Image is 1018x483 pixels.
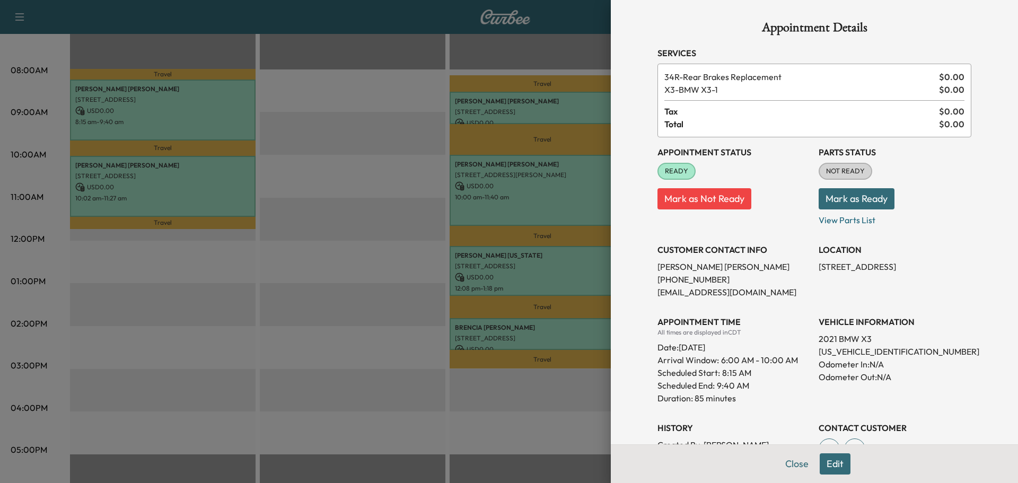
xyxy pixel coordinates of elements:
button: Mark as Ready [819,188,894,209]
h3: Services [657,47,971,59]
span: Tax [664,105,939,118]
span: $ 0.00 [939,71,964,83]
p: Odometer In: N/A [819,358,971,371]
p: Scheduled Start: [657,366,720,379]
button: Mark as Not Ready [657,188,751,209]
span: BMW X3-1 [664,83,935,96]
div: All times are displayed in CDT [657,328,810,337]
p: Odometer Out: N/A [819,371,971,383]
h3: LOCATION [819,243,971,256]
span: 6:00 AM - 10:00 AM [721,354,798,366]
p: [STREET_ADDRESS] [819,260,971,273]
button: Edit [820,453,850,475]
button: Close [778,453,815,475]
div: Date: [DATE] [657,337,810,354]
h3: History [657,421,810,434]
p: Scheduled End: [657,379,715,392]
p: Arrival Window: [657,354,810,366]
h3: Appointment Status [657,146,810,159]
span: $ 0.00 [939,105,964,118]
span: $ 0.00 [939,83,964,96]
p: [PHONE_NUMBER] [657,273,810,286]
p: 8:15 AM [722,366,751,379]
h3: CUSTOMER CONTACT INFO [657,243,810,256]
p: [EMAIL_ADDRESS][DOMAIN_NAME] [657,286,810,298]
p: 9:40 AM [717,379,749,392]
h3: APPOINTMENT TIME [657,315,810,328]
span: Total [664,118,939,130]
span: READY [659,166,695,177]
h3: VEHICLE INFORMATION [819,315,971,328]
p: 2021 BMW X3 [819,332,971,345]
span: NOT READY [820,166,871,177]
h3: Parts Status [819,146,971,159]
h3: CONTACT CUSTOMER [819,421,971,434]
p: Created By : [PERSON_NAME] [657,438,810,451]
p: View Parts List [819,209,971,226]
p: [US_VEHICLE_IDENTIFICATION_NUMBER] [819,345,971,358]
p: [PERSON_NAME] [PERSON_NAME] [657,260,810,273]
h1: Appointment Details [657,21,971,38]
p: Duration: 85 minutes [657,392,810,405]
span: Rear Brakes Replacement [664,71,935,83]
span: $ 0.00 [939,118,964,130]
